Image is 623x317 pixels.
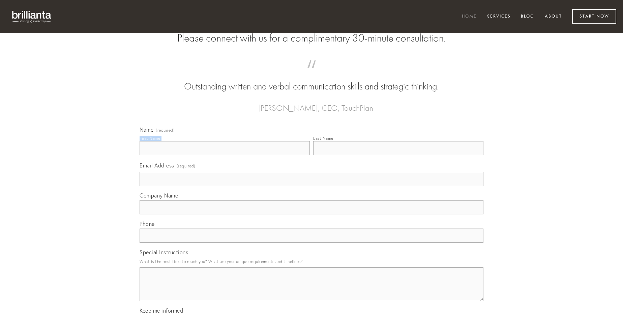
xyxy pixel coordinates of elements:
[140,307,183,314] span: Keep me informed
[150,93,473,115] figcaption: — [PERSON_NAME], CEO, TouchPlan
[140,162,174,169] span: Email Address
[156,128,175,132] span: (required)
[7,7,57,26] img: brillianta - research, strategy, marketing
[457,11,481,22] a: Home
[572,9,616,24] a: Start Now
[140,192,178,199] span: Company Name
[140,220,155,227] span: Phone
[313,136,333,141] div: Last Name
[150,67,473,93] blockquote: Outstanding written and verbal communication skills and strategic thinking.
[140,257,483,266] p: What is the best time to reach you? What are your unique requirements and timelines?
[540,11,566,22] a: About
[140,136,160,141] div: First Name
[516,11,539,22] a: Blog
[140,249,188,256] span: Special Instructions
[140,126,153,133] span: Name
[483,11,515,22] a: Services
[150,67,473,80] span: “
[140,32,483,45] h2: Please connect with us for a complimentary 30-minute consultation.
[177,161,196,170] span: (required)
